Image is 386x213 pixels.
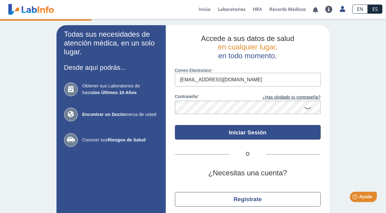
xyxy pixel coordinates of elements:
b: los Últimos 10 Años [93,90,137,95]
b: Riesgos de Salud [108,137,146,142]
h3: Desde aquí podrás... [64,64,158,71]
h2: Todas sus necesidades de atención médica, en un solo lugar. [64,30,158,56]
span: Conocer sus [82,137,158,144]
span: O [230,150,266,158]
h2: ¿Necesitas una cuenta? [175,169,321,177]
label: Correo Electronico [175,68,321,73]
span: HRA [253,6,262,12]
label: contraseña [175,94,248,101]
a: ES [368,5,382,14]
span: cerca de usted [82,111,158,118]
iframe: Help widget launcher [332,189,379,206]
span: en cualquier lugar, [218,43,277,51]
button: Regístrate [175,192,321,207]
b: Encontrar un Doctor [82,112,127,117]
span: Accede a sus datos de salud [201,34,294,42]
button: Iniciar Sesión [175,125,321,140]
span: en todo momento. [218,52,277,60]
span: Obtener sus Laboratorios de hasta [82,83,158,96]
a: EN [352,5,368,14]
a: ¿Has olvidado tu contraseña? [248,94,321,101]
